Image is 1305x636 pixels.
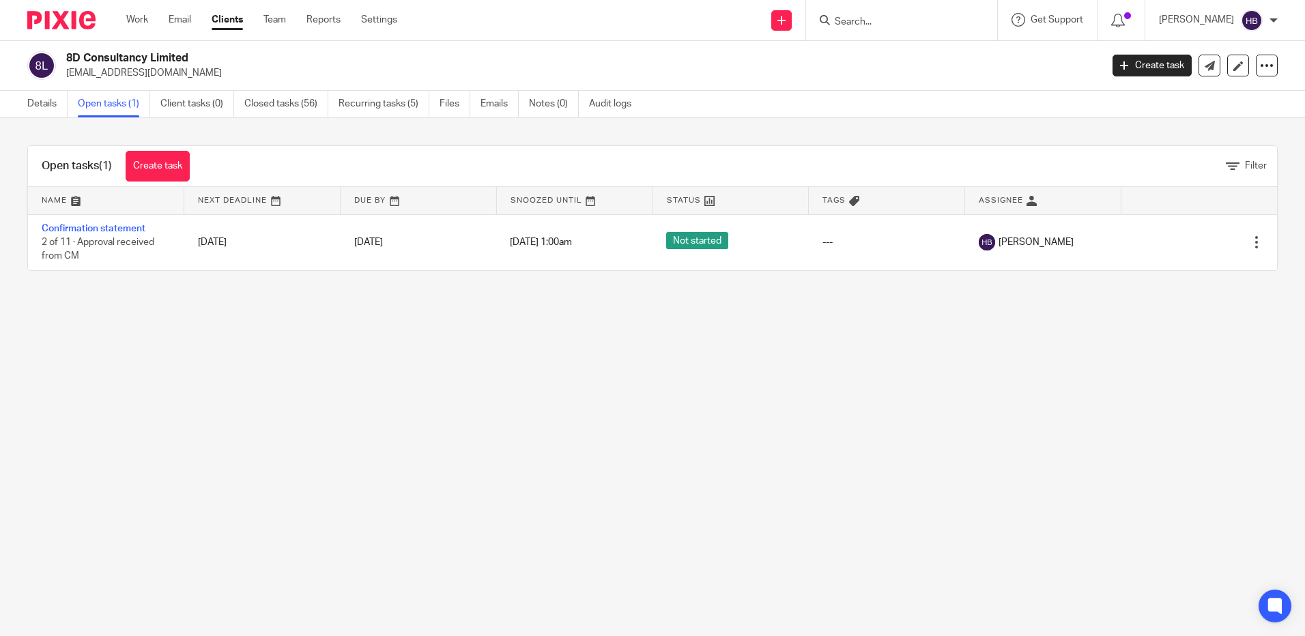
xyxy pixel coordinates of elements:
span: (1) [99,160,112,171]
span: Filter [1245,161,1267,171]
h1: Open tasks [42,159,112,173]
td: [DATE] [184,214,341,270]
a: Notes (0) [529,91,579,117]
input: Search [833,16,956,29]
a: Create task [1113,55,1192,76]
h2: 8D Consultancy Limited [66,51,887,66]
a: Recurring tasks (5) [339,91,429,117]
a: Create task [126,151,190,182]
a: Client tasks (0) [160,91,234,117]
img: svg%3E [1241,10,1263,31]
a: Work [126,13,148,27]
img: svg%3E [27,51,56,80]
a: Settings [361,13,397,27]
a: Files [440,91,470,117]
img: svg%3E [979,234,995,250]
p: [EMAIL_ADDRESS][DOMAIN_NAME] [66,66,1092,80]
a: Team [263,13,286,27]
span: Snoozed Until [511,197,582,204]
a: Confirmation statement [42,224,145,233]
span: [DATE] 1:00am [510,237,572,247]
div: --- [822,235,951,249]
span: [DATE] [354,237,383,247]
span: [PERSON_NAME] [999,235,1074,249]
a: Closed tasks (56) [244,91,328,117]
a: Email [169,13,191,27]
a: Reports [306,13,341,27]
img: Pixie [27,11,96,29]
a: Clients [212,13,243,27]
span: Get Support [1031,15,1083,25]
span: 2 of 11 · Approval received from CM [42,237,154,261]
span: Not started [666,232,728,249]
a: Emails [481,91,519,117]
a: Details [27,91,68,117]
span: Tags [822,197,846,204]
p: [PERSON_NAME] [1159,13,1234,27]
a: Audit logs [589,91,642,117]
a: Open tasks (1) [78,91,150,117]
span: Status [667,197,701,204]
